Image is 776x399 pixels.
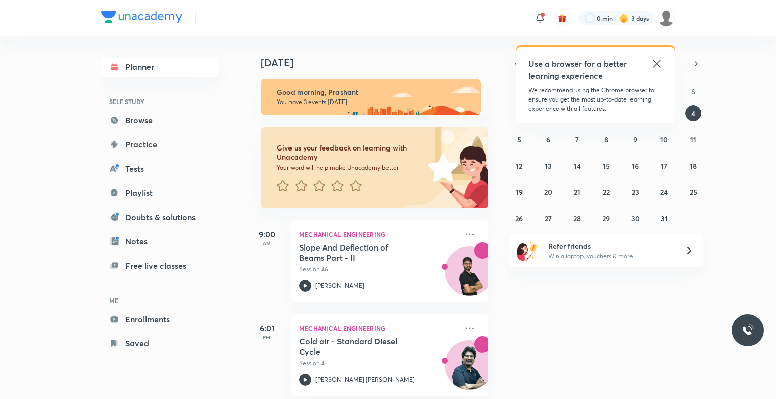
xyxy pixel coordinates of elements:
[315,375,415,384] p: [PERSON_NAME] [PERSON_NAME]
[742,324,754,336] img: ttu
[656,131,672,147] button: October 10, 2025
[517,135,521,144] abbr: October 5, 2025
[691,87,695,96] abbr: Saturday
[569,184,586,200] button: October 21, 2025
[558,14,567,23] img: avatar
[247,334,287,340] p: PM
[554,10,570,26] button: avatar
[656,210,672,226] button: October 31, 2025
[690,187,697,197] abbr: October 25, 2025
[101,11,182,26] a: Company Logo
[598,210,614,226] button: October 29, 2025
[604,135,608,144] abbr: October 8, 2025
[101,309,218,329] a: Enrollments
[315,281,364,290] p: [PERSON_NAME]
[632,187,639,197] abbr: October 23, 2025
[540,184,556,200] button: October 20, 2025
[299,242,425,263] h5: Slope And Deflection of Beams Part - II
[247,322,287,334] h5: 6:01
[515,214,523,223] abbr: October 26, 2025
[445,252,494,301] img: Avatar
[516,187,523,197] abbr: October 19, 2025
[656,158,672,174] button: October 17, 2025
[661,214,668,223] abbr: October 31, 2025
[603,161,610,171] abbr: October 15, 2025
[261,79,481,115] img: morning
[517,240,538,261] img: referral
[627,131,643,147] button: October 9, 2025
[545,161,552,171] abbr: October 13, 2025
[101,183,218,203] a: Playlist
[540,158,556,174] button: October 13, 2025
[101,292,218,309] h6: ME
[101,134,218,155] a: Practice
[685,105,701,121] button: October 4, 2025
[540,131,556,147] button: October 6, 2025
[277,98,472,106] p: You have 3 events [DATE]
[101,93,218,110] h6: SELF STUDY
[660,187,668,197] abbr: October 24, 2025
[511,158,527,174] button: October 12, 2025
[603,187,610,197] abbr: October 22, 2025
[619,13,629,23] img: streak
[545,214,552,223] abbr: October 27, 2025
[690,161,697,171] abbr: October 18, 2025
[261,57,498,69] h4: [DATE]
[247,228,287,240] h5: 9:00
[394,127,488,208] img: feedback_image
[627,184,643,200] button: October 23, 2025
[548,241,672,252] h6: Refer friends
[575,135,579,144] abbr: October 7, 2025
[277,143,424,162] h6: Give us your feedback on learning with Unacademy
[299,336,425,357] h5: Cold air - Standard Diesel Cycle
[299,228,458,240] p: Mechanical Engineering
[528,86,663,113] p: We recommend using the Chrome browser to ensure you get the most up-to-date learning experience w...
[691,109,695,118] abbr: October 4, 2025
[101,57,218,77] a: Planner
[516,161,522,171] abbr: October 12, 2025
[598,184,614,200] button: October 22, 2025
[299,359,458,368] p: Session 4
[101,110,218,130] a: Browse
[690,135,696,144] abbr: October 11, 2025
[299,265,458,274] p: Session 46
[631,214,640,223] abbr: October 30, 2025
[299,322,458,334] p: Mechanical Engineering
[445,346,494,394] img: Avatar
[511,210,527,226] button: October 26, 2025
[656,184,672,200] button: October 24, 2025
[627,210,643,226] button: October 30, 2025
[574,161,581,171] abbr: October 14, 2025
[544,187,552,197] abbr: October 20, 2025
[569,131,586,147] button: October 7, 2025
[661,161,667,171] abbr: October 17, 2025
[528,58,629,82] h5: Use a browser for a better learning experience
[511,131,527,147] button: October 5, 2025
[574,187,580,197] abbr: October 21, 2025
[633,135,637,144] abbr: October 9, 2025
[573,214,581,223] abbr: October 28, 2025
[598,131,614,147] button: October 8, 2025
[685,184,701,200] button: October 25, 2025
[101,256,218,276] a: Free live classes
[660,135,668,144] abbr: October 10, 2025
[546,135,550,144] abbr: October 6, 2025
[569,210,586,226] button: October 28, 2025
[277,164,424,172] p: Your word will help make Unacademy better
[101,207,218,227] a: Doubts & solutions
[277,88,472,97] h6: Good morning, Prashant
[101,159,218,179] a: Tests
[658,10,675,27] img: Prashant Kumar
[685,158,701,174] button: October 18, 2025
[598,158,614,174] button: October 15, 2025
[540,210,556,226] button: October 27, 2025
[101,231,218,252] a: Notes
[602,214,610,223] abbr: October 29, 2025
[632,161,639,171] abbr: October 16, 2025
[569,158,586,174] button: October 14, 2025
[247,240,287,246] p: AM
[511,184,527,200] button: October 19, 2025
[101,11,182,23] img: Company Logo
[685,131,701,147] button: October 11, 2025
[548,252,672,261] p: Win a laptop, vouchers & more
